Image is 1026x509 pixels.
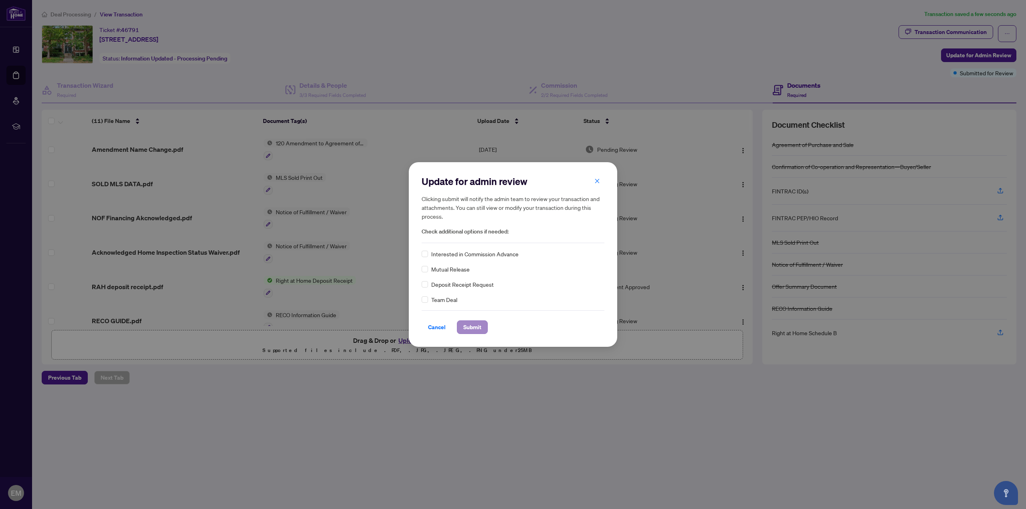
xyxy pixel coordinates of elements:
[428,321,446,334] span: Cancel
[422,320,452,334] button: Cancel
[431,249,519,258] span: Interested in Commission Advance
[431,280,494,289] span: Deposit Receipt Request
[594,178,600,184] span: close
[994,481,1018,505] button: Open asap
[431,265,470,274] span: Mutual Release
[422,194,604,221] h5: Clicking submit will notify the admin team to review your transaction and attachments. You can st...
[431,295,457,304] span: Team Deal
[463,321,481,334] span: Submit
[422,227,604,236] span: Check additional options if needed:
[457,320,488,334] button: Submit
[422,175,604,188] h2: Update for admin review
